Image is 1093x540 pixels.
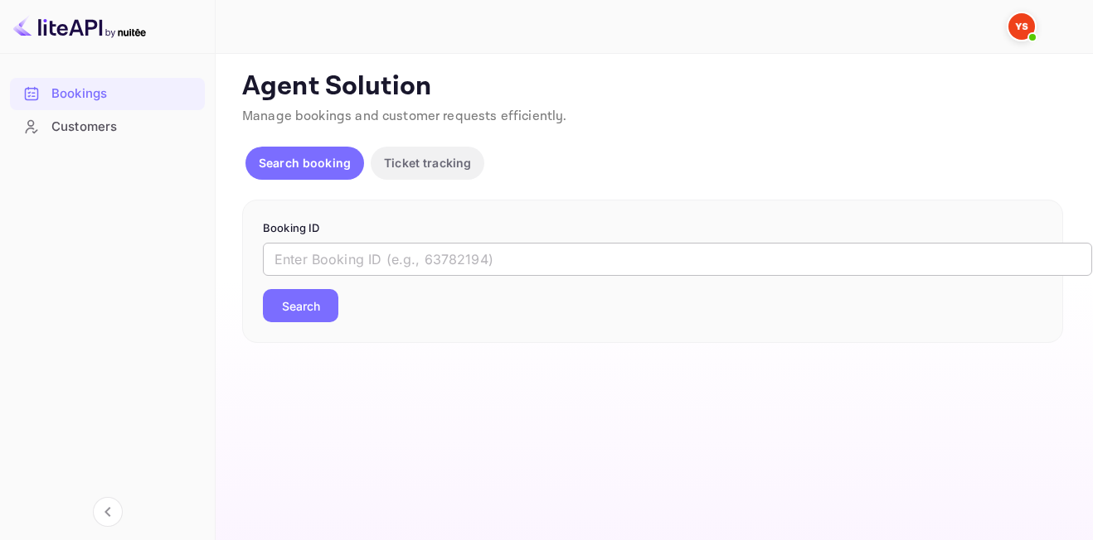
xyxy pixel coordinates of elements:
[263,289,338,322] button: Search
[263,220,1042,237] p: Booking ID
[51,84,197,104] div: Bookings
[1008,13,1035,40] img: Yandex Support
[13,13,146,40] img: LiteAPI logo
[10,78,205,110] div: Bookings
[10,111,205,142] a: Customers
[384,154,471,171] p: Ticket tracking
[93,497,123,527] button: Collapse navigation
[242,108,567,125] span: Manage bookings and customer requests efficiently.
[10,111,205,143] div: Customers
[242,70,1063,104] p: Agent Solution
[51,118,197,137] div: Customers
[263,243,1092,276] input: Enter Booking ID (e.g., 63782194)
[10,78,205,108] a: Bookings
[259,154,351,171] p: Search booking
